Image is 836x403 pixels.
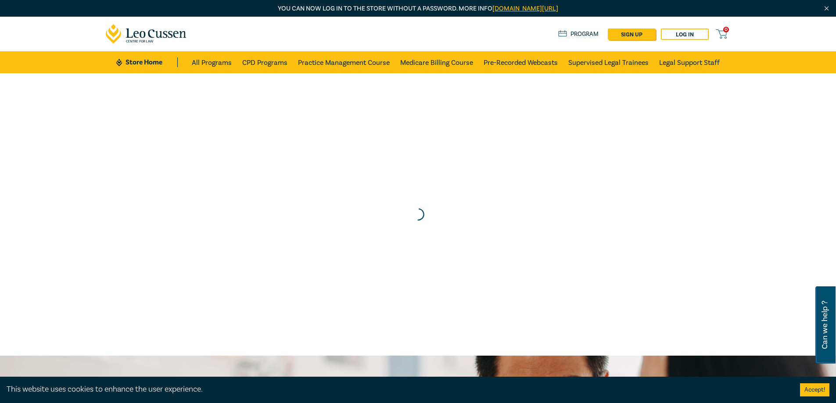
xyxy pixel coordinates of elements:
[7,384,787,395] div: This website uses cookies to enhance the user experience.
[116,57,177,67] a: Store Home
[821,292,829,358] span: Can we help ?
[242,51,287,73] a: CPD Programs
[192,51,232,73] a: All Programs
[298,51,390,73] a: Practice Management Course
[568,51,649,73] a: Supervised Legal Trainees
[800,383,829,396] button: Accept cookies
[608,29,656,40] a: sign up
[400,51,473,73] a: Medicare Billing Course
[484,51,558,73] a: Pre-Recorded Webcasts
[723,27,729,32] span: 0
[492,4,558,13] a: [DOMAIN_NAME][URL]
[661,29,709,40] a: Log in
[823,5,830,12] img: Close
[558,29,599,39] a: Program
[106,4,731,14] p: You can now log in to the store without a password. More info
[659,51,720,73] a: Legal Support Staff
